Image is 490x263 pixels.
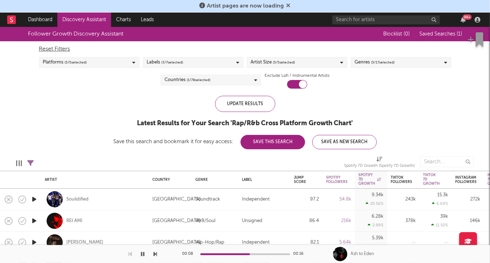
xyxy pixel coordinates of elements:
[195,195,220,204] div: Soundtrack
[265,71,329,80] label: Exclude Lofi / Instrumental Artists
[66,196,89,203] a: Soulidified
[43,58,87,67] div: Platforms
[419,32,462,37] span: Saved Searches
[362,244,384,249] div: 2139.29 %
[372,193,384,197] div: 9.34k
[372,236,384,240] div: 5.39k
[251,58,295,67] div: Artist Size
[113,139,377,144] div: Save this search and bookmark it for easy access:
[242,195,270,204] div: Independent
[152,217,201,225] div: [GEOGRAPHIC_DATA]
[423,173,440,186] div: Tiktok 7D Growth
[326,175,348,184] div: Spotify Followers
[420,156,474,167] input: Search...
[391,175,412,184] div: Tiktok Followers
[165,76,210,84] div: Countries
[312,135,377,149] button: Save As New Search
[294,175,308,184] div: Jump Score
[111,13,136,27] a: Charts
[463,14,472,20] div: 99 +
[455,175,477,184] div: Instagram Followers
[391,217,416,225] div: 378k
[344,162,415,170] div: Spotify 7D Growth (Spotify 7D Growth)
[440,214,448,219] div: 39k
[66,218,82,224] a: REI AMI
[147,58,184,67] div: Labels
[437,193,448,197] div: 15.3k
[372,214,384,219] div: 6.28k
[136,13,159,27] a: Leads
[242,217,262,225] div: Unsigned
[294,217,319,225] div: 86.4
[431,223,448,227] div: 11.50 %
[152,178,185,182] div: Country
[294,250,308,258] div: 00:16
[455,217,480,225] div: 146k
[195,238,224,247] div: Hip-Hop/Rap
[432,201,448,206] div: 6.69 %
[23,13,57,27] a: Dashboard
[242,178,283,182] div: Label
[344,153,415,174] div: Spotify 7D Growth (Spotify 7D Growth)
[215,96,275,112] div: Update Results
[241,135,305,149] button: Save This Search
[187,76,210,84] span: ( 1 / 78 selected)
[162,58,184,67] span: ( 3 / 7 selected)
[417,31,462,37] button: Saved Searches (1)
[455,195,480,204] div: 272k
[351,251,374,257] div: Ash to Eden
[457,32,462,37] span: ( 1 )
[358,173,381,186] div: Spotify 7D Growth
[65,58,87,67] span: ( 5 / 5 selected)
[294,238,319,247] div: 82.1
[332,15,440,24] input: Search for artists
[355,58,395,67] div: Genres
[28,30,123,38] div: Follower Growth Discovery Assistant
[326,238,351,247] div: 5.64k
[273,58,295,67] span: ( 5 / 5 selected)
[242,238,270,247] div: Independent
[45,178,142,182] div: Artist
[391,195,416,204] div: 243k
[366,201,384,206] div: 20.56 %
[57,13,111,27] a: Discovery Assistant
[326,195,351,204] div: 54.8k
[404,32,410,37] span: ( 0 )
[113,119,377,128] div: Latest Results for Your Search ' Rap/R&b Cross Platform Growth Chart '
[294,195,319,204] div: 97.2
[371,58,395,67] span: ( 5 / 17 selected)
[195,178,231,182] div: Genre
[39,45,451,53] div: Reset Filters
[207,3,284,9] span: Artist pages are now loading
[182,250,197,258] div: 00:08
[27,153,34,174] div: Filters(11 filters active)
[326,217,351,225] div: 216k
[286,3,291,9] span: Dismiss
[383,32,410,37] span: Blocklist
[152,238,201,247] div: [GEOGRAPHIC_DATA]
[152,195,201,204] div: [GEOGRAPHIC_DATA]
[16,153,22,174] div: Edit Columns
[66,239,103,246] a: [PERSON_NAME]
[461,17,466,23] button: 99+
[368,223,384,227] div: 2.99 %
[195,217,215,225] div: R&B/Soul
